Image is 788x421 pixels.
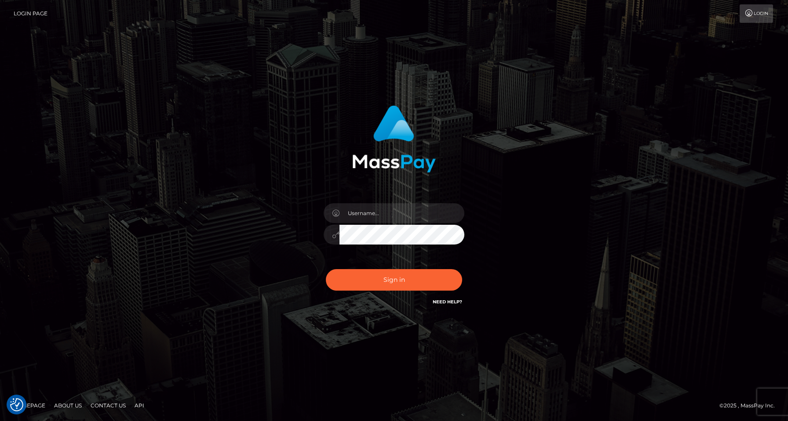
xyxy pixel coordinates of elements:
[352,105,436,173] img: MassPay Login
[719,401,781,410] div: © 2025 , MassPay Inc.
[10,399,49,412] a: Homepage
[14,4,47,23] a: Login Page
[10,398,23,411] img: Revisit consent button
[339,203,464,223] input: Username...
[740,4,773,23] a: Login
[51,399,85,412] a: About Us
[87,399,129,412] a: Contact Us
[433,299,462,305] a: Need Help?
[326,269,462,291] button: Sign in
[131,399,148,412] a: API
[10,398,23,411] button: Consent Preferences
